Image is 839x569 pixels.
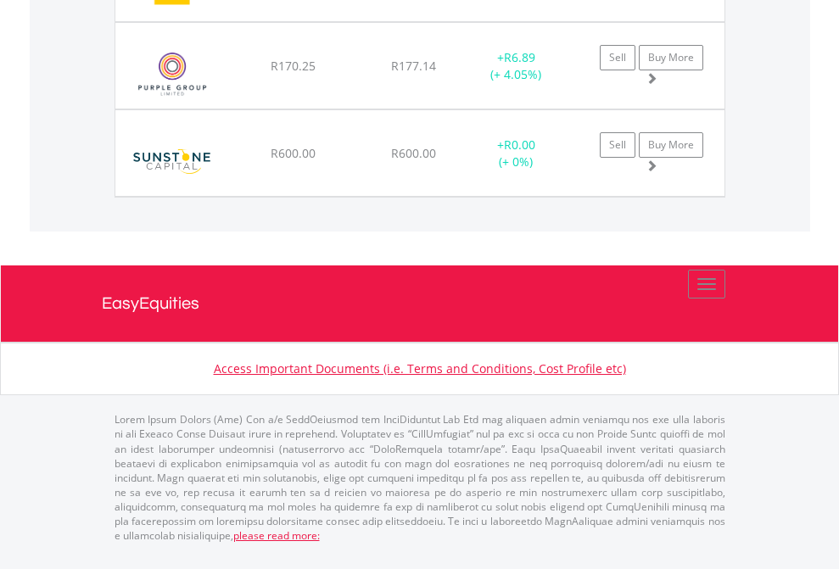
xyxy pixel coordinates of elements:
[600,132,635,158] a: Sell
[463,137,569,170] div: + (+ 0%)
[639,132,703,158] a: Buy More
[233,528,320,543] a: please read more:
[271,58,316,74] span: R170.25
[271,145,316,161] span: R600.00
[391,58,436,74] span: R177.14
[124,131,220,192] img: EQU.ZA.SCL126.png
[463,49,569,83] div: + (+ 4.05%)
[600,45,635,70] a: Sell
[639,45,703,70] a: Buy More
[504,49,535,65] span: R6.89
[504,137,535,153] span: R0.00
[391,145,436,161] span: R600.00
[124,44,221,104] img: EQU.ZA.PPE.png
[115,412,725,543] p: Lorem Ipsum Dolors (Ame) Con a/e SeddOeiusmod tem InciDiduntut Lab Etd mag aliquaen admin veniamq...
[214,360,626,377] a: Access Important Documents (i.e. Terms and Conditions, Cost Profile etc)
[102,265,738,342] a: EasyEquities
